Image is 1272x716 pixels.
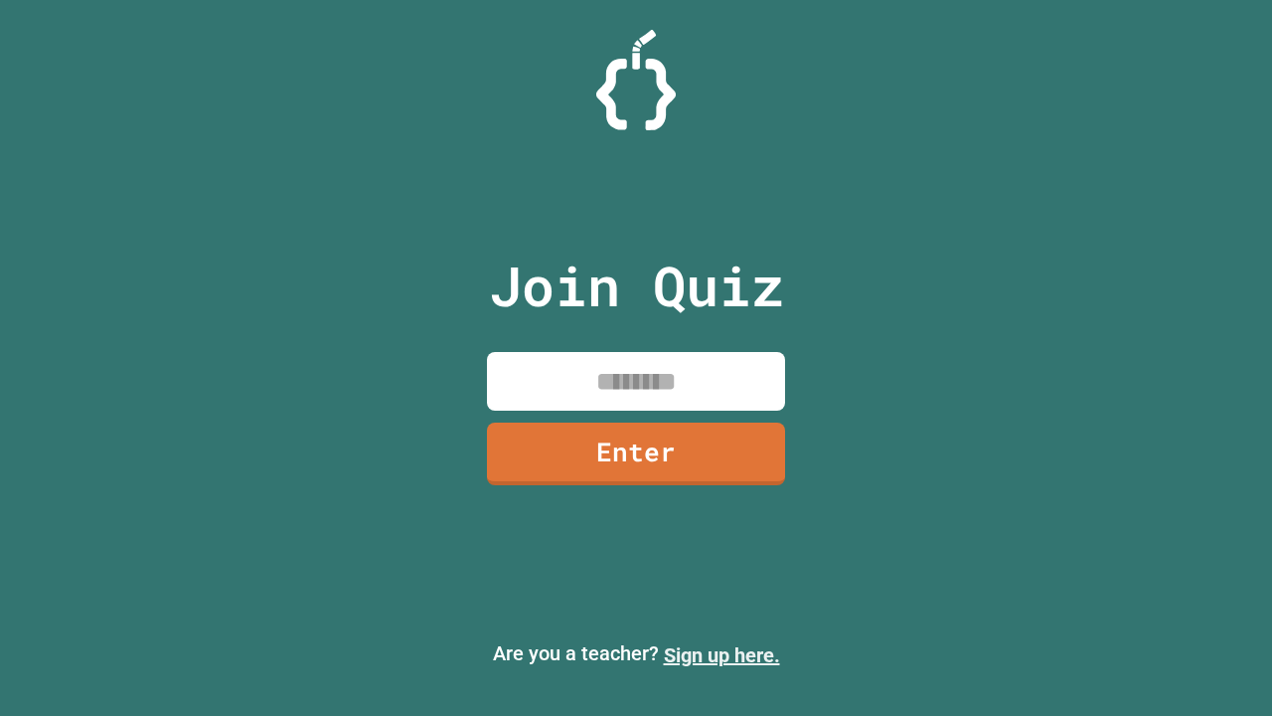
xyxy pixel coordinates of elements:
a: Sign up here. [664,643,780,667]
p: Join Quiz [489,245,784,327]
img: Logo.svg [596,30,676,130]
p: Are you a teacher? [16,638,1256,670]
iframe: chat widget [1107,550,1252,634]
a: Enter [487,423,785,485]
